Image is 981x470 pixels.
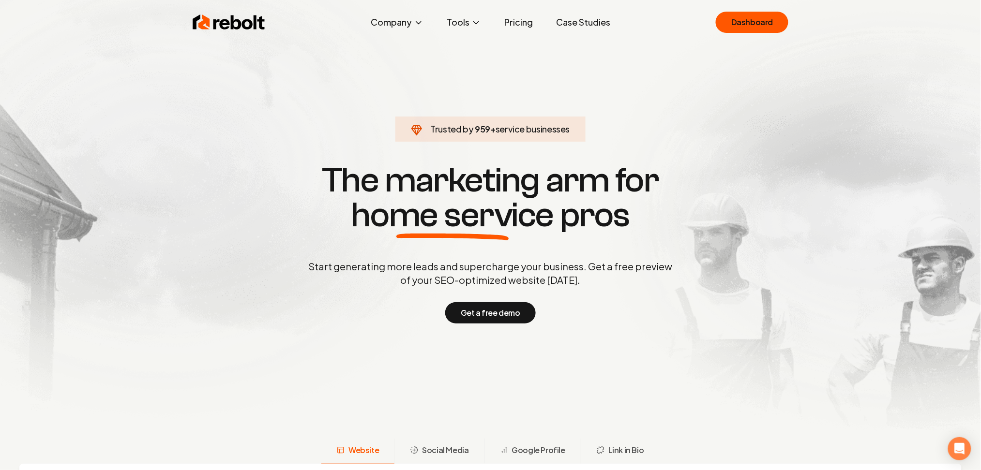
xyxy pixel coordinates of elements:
[497,13,541,32] a: Pricing
[608,444,644,456] span: Link in Bio
[258,163,723,233] h1: The marketing arm for pros
[512,444,565,456] span: Google Profile
[948,437,971,460] div: Open Intercom Messenger
[475,122,490,136] span: 959
[363,13,431,32] button: Company
[351,198,554,233] span: home service
[439,13,489,32] button: Tools
[445,302,536,323] button: Get a free demo
[430,123,473,134] span: Trusted by
[307,260,675,287] p: Start generating more leads and supercharge your business. Get a free preview of your SEO-optimiz...
[422,444,468,456] span: Social Media
[490,123,496,134] span: +
[348,444,379,456] span: Website
[716,12,788,33] a: Dashboard
[394,439,484,464] button: Social Media
[581,439,660,464] button: Link in Bio
[548,13,618,32] a: Case Studies
[484,439,581,464] button: Google Profile
[496,123,570,134] span: service businesses
[321,439,394,464] button: Website
[193,13,265,32] img: Rebolt Logo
